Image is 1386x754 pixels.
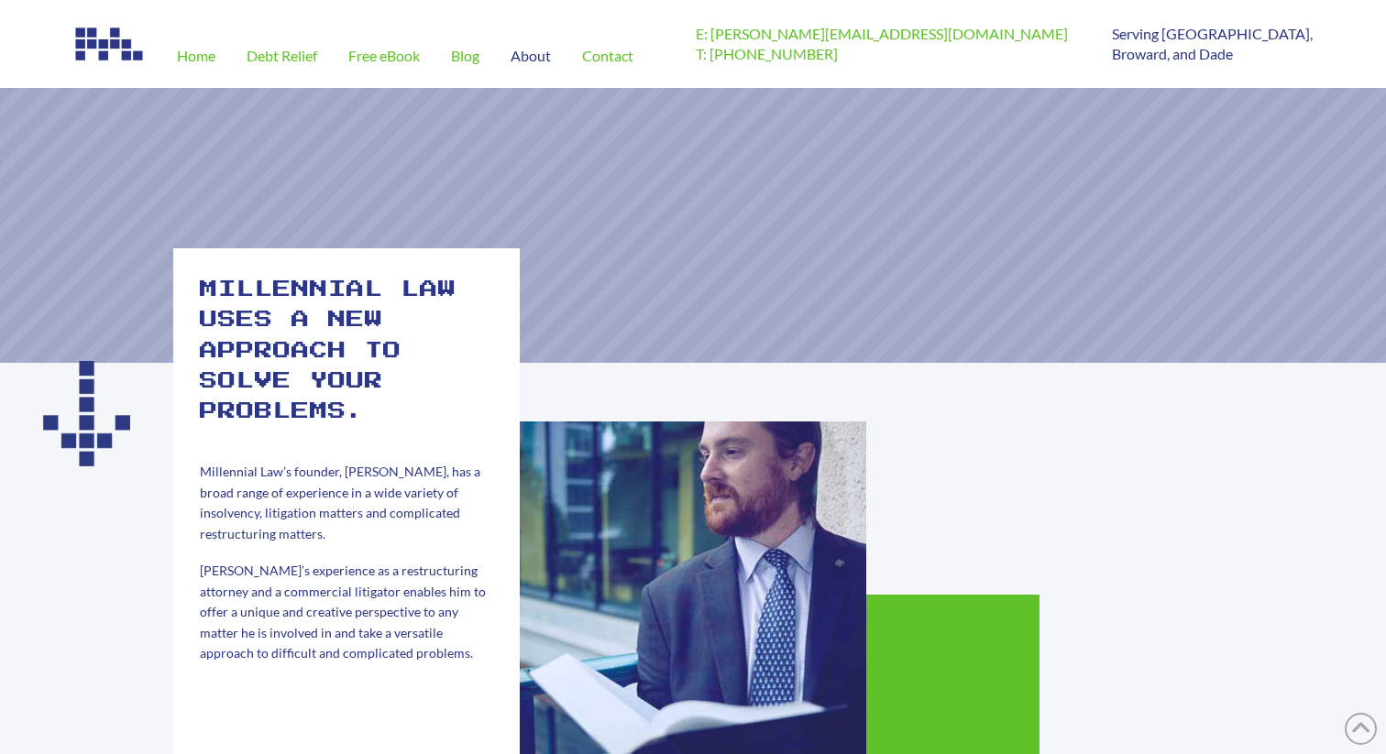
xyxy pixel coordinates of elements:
[348,49,420,63] span: Free eBook
[161,24,231,88] a: Home
[177,49,215,63] span: Home
[495,24,566,88] a: About
[566,24,649,88] a: Contact
[200,563,486,661] span: [PERSON_NAME]’s experience as a restructuring attorney and a commercial litigator enables him to ...
[73,24,147,64] img: Image
[231,24,333,88] a: Debt Relief
[333,24,435,88] a: Free eBook
[451,49,479,63] span: Blog
[247,49,317,63] span: Debt Relief
[511,49,551,63] span: About
[696,25,1068,42] a: E: [PERSON_NAME][EMAIL_ADDRESS][DOMAIN_NAME]
[200,464,480,541] span: Millennial Law’s founder, [PERSON_NAME], has a broad range of experience in a wide variety of ins...
[435,24,495,88] a: Blog
[1345,713,1377,745] a: Back to Top
[1112,24,1313,65] p: Serving [GEOGRAPHIC_DATA], Broward, and Dade
[696,45,838,62] a: T: [PHONE_NUMBER]
[582,49,633,63] span: Contact
[200,275,493,427] h2: Millennial law uses a new approach to solve your problems.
